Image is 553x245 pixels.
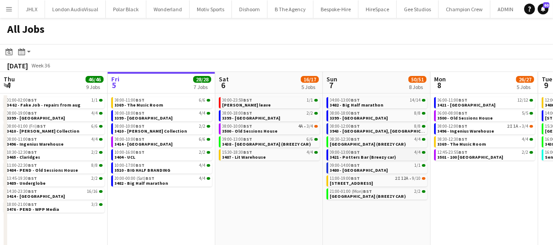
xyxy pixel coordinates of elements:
[4,97,104,110] div: 01:00-02:00BST1/134 62 - Fake Job - repairs from aug
[314,99,318,102] span: 1/1
[111,136,212,149] div: 08:00-10:00BST6/63414 - [GEOGRAPHIC_DATA]
[330,150,360,155] span: 09:00-13:00
[7,136,103,147] a: 08:00-11:00BST4/43496 - Ingenius Warehouse
[522,111,529,116] span: 5/5
[4,162,104,175] div: 11:00-22:30BST8/83484 - PEND - Old Sessions House
[222,98,253,102] span: 00:00-23:59
[7,97,103,107] a: 01:00-02:00BST1/134 62 - Fake Job - repairs from aug
[244,110,253,116] span: BST
[190,0,232,18] button: Motiv Sports
[115,115,173,121] span: 3399 - King's Observatory
[7,124,46,129] span: 08:00-01:00 (Fri)
[7,154,41,160] span: 3465 - Claridges
[199,150,206,155] span: 2/2
[530,99,533,102] span: 12/12
[351,149,360,155] span: BST
[415,137,421,142] span: 4/4
[330,111,360,116] span: 08:00-18:00
[146,0,190,18] button: Wonderland
[136,136,145,142] span: BST
[422,164,426,167] span: 1/1
[207,138,210,141] span: 6/6
[299,124,304,129] span: 4A
[358,0,397,18] button: HireSpace
[86,84,103,90] div: 9 Jobs
[459,136,468,142] span: BST
[351,162,360,168] span: BST
[92,124,98,129] span: 6/6
[115,98,145,102] span: 08:00-11:00
[115,102,163,108] span: 3369 - The Music Room
[313,0,358,18] button: Bespoke-Hire
[7,189,37,194] span: 14:30-23:30
[4,201,104,214] div: 18:00-21:00BST3/33476 - PEND - WPP Media
[222,124,318,129] div: •
[219,149,320,162] div: 15:30-18:30BST4/43487 - Lit Warehouse
[330,136,426,147] a: 08:30-12:30BST4/4[GEOGRAPHIC_DATA] (BREEZY CAR)
[218,80,229,90] span: 6
[111,149,212,162] div: 10:00-16:00BST2/23404 - UCL
[7,115,65,121] span: 3399 - King's Observatory
[222,123,318,134] a: 08:00-10:00BST4A•3/43500 - Old Sessions House
[28,110,37,116] span: BST
[517,84,534,90] div: 5 Jobs
[326,162,427,175] div: 09:00-14:00BST1/13480 - [GEOGRAPHIC_DATA]
[438,98,468,102] span: 06:00-11:00
[330,123,426,134] a: 08:00-12:00BST8/83943 - [GEOGRAPHIC_DATA], [GEOGRAPHIC_DATA]
[219,75,229,83] span: Sat
[422,190,426,193] span: 2/2
[438,154,503,160] span: 3501 - 100 Wandsworth Bridge
[325,80,337,90] span: 7
[412,176,421,181] span: 9/10
[459,97,468,103] span: BST
[7,123,103,134] a: 08:00-01:00 (Fri)BST6/63410 - [PERSON_NAME] Collection
[330,149,426,160] a: 09:00-13:00BST4/43421 - Potters Bar (Breezy car)
[326,123,427,136] div: 08:00-12:00BST8/83943 - [GEOGRAPHIC_DATA], [GEOGRAPHIC_DATA]
[37,123,46,129] span: BST
[219,123,320,136] div: 08:00-10:00BST4A•3/43500 - Old Sessions House
[307,98,313,102] span: 1/1
[4,110,104,123] div: 08:00-19:00BST4/43399 - [GEOGRAPHIC_DATA]
[111,162,212,175] div: 10:00-17:00BST4/43510 - BIG HALF BRANDING
[99,99,103,102] span: 1/1
[307,150,313,155] span: 4/4
[330,163,360,168] span: 09:00-14:00
[351,97,360,103] span: BST
[136,97,145,103] span: BST
[314,125,318,128] span: 3/4
[7,111,37,116] span: 08:00-19:00
[522,150,529,155] span: 2/2
[438,128,494,134] span: 3496 - Ingenius Warehouse
[438,141,486,147] span: 3369 - The Music Room
[115,137,145,142] span: 08:00-10:00
[459,123,468,129] span: BST
[530,112,533,115] span: 5/5
[7,61,28,70] div: [DATE]
[7,150,37,155] span: 10:30-12:30
[438,124,533,129] div: •
[326,149,427,162] div: 09:00-13:00BST4/43421 - Potters Bar (Breezy car)
[267,0,313,18] button: B The Agency
[438,136,533,147] a: 08:30-12:30BST4/43369 - The Music Room
[438,97,533,107] a: 06:00-11:00BST12/123421 - [GEOGRAPHIC_DATA]
[330,167,388,173] span: 3480 - O2 Intercontinental
[330,98,360,102] span: 04:00-13:00
[194,84,211,90] div: 7 Jobs
[415,163,421,168] span: 1/1
[115,167,171,173] span: 3510 - BIG HALF BRANDING
[7,176,37,181] span: 13:45-19:30
[111,175,212,188] div: 20:00-00:00 (Sat)BST4/43482 - Big Half marathon
[438,102,496,108] span: 3421 - Royal Festival Hall
[7,180,46,186] span: 3489 - Underglobe
[99,164,103,167] span: 8/8
[244,123,253,129] span: BST
[7,137,37,142] span: 08:00-11:00
[7,98,37,102] span: 01:00-02:00
[28,136,37,142] span: BST
[326,136,427,149] div: 08:30-12:30BST4/4[GEOGRAPHIC_DATA] (BREEZY CAR)
[415,189,421,194] span: 2/2
[199,137,206,142] span: 6/6
[106,0,146,18] button: Polar Black
[530,138,533,141] span: 4/4
[4,188,104,201] div: 14:30-23:30BST16/163414 - [GEOGRAPHIC_DATA]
